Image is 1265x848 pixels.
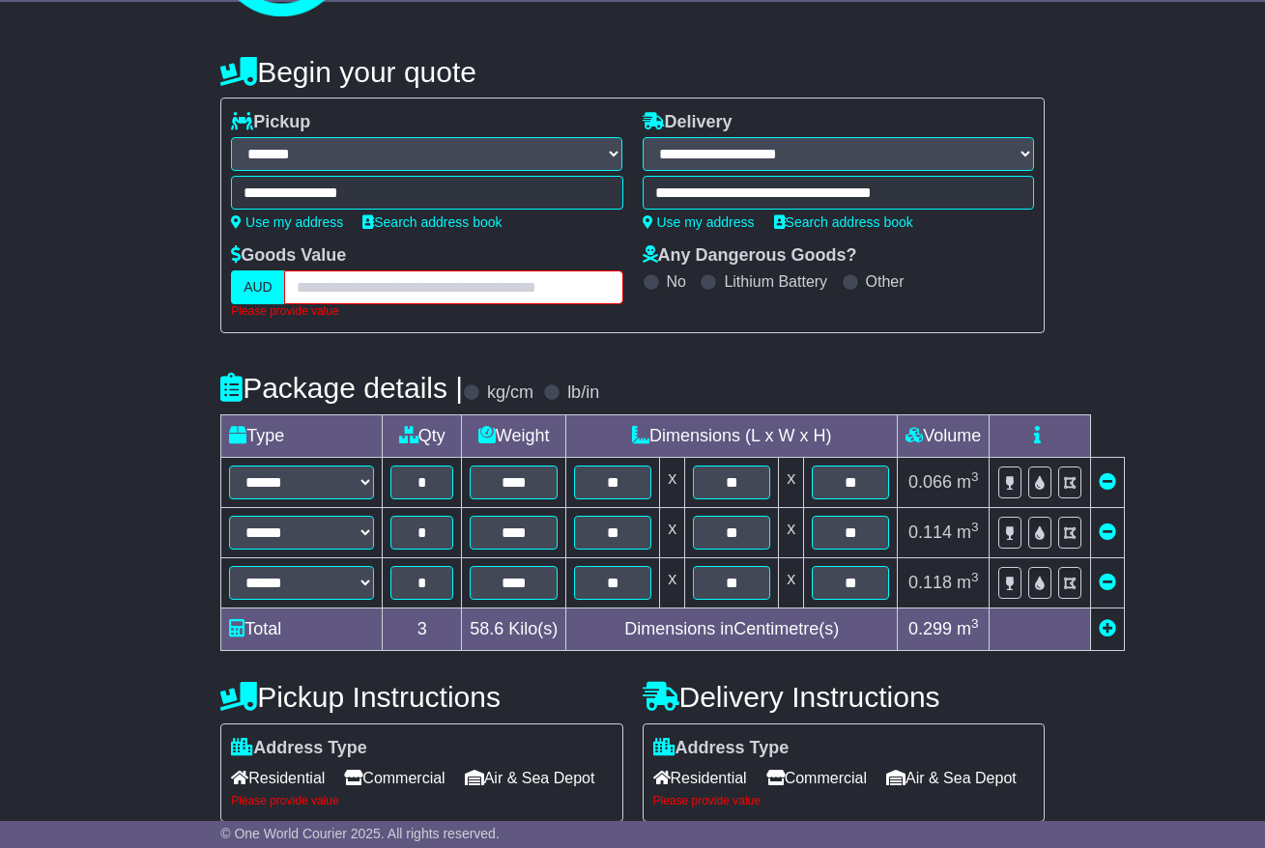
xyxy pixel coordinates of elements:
[643,214,755,230] a: Use my address
[660,457,685,507] td: x
[383,414,462,457] td: Qty
[231,763,325,793] span: Residential
[231,304,622,318] div: Please provide value
[231,738,367,759] label: Address Type
[566,414,898,457] td: Dimensions (L x W x H)
[231,270,285,304] label: AUD
[971,469,979,484] sup: 3
[470,619,503,638] span: 58.6
[231,112,310,133] label: Pickup
[462,608,566,650] td: Kilo(s)
[774,214,913,230] a: Search address book
[660,507,685,557] td: x
[566,608,898,650] td: Dimensions in Centimetre(s)
[766,763,867,793] span: Commercial
[220,681,622,713] h4: Pickup Instructions
[957,523,979,542] span: m
[220,826,500,841] span: © One World Courier 2025. All rights reserved.
[231,794,612,807] div: Please provide value
[898,414,990,457] td: Volume
[866,272,905,291] label: Other
[957,573,979,592] span: m
[231,214,343,230] a: Use my address
[231,245,346,267] label: Goods Value
[1099,619,1116,638] a: Add new item
[221,414,383,457] td: Type
[643,112,733,133] label: Delivery
[660,557,685,608] td: x
[1099,573,1116,592] a: Remove this item
[724,272,827,291] label: Lithium Battery
[971,616,979,631] sup: 3
[643,681,1045,713] h4: Delivery Instructions
[957,619,979,638] span: m
[653,794,1034,807] div: Please provide value
[908,619,952,638] span: 0.299
[779,557,804,608] td: x
[971,570,979,584] sup: 3
[908,573,952,592] span: 0.118
[344,763,445,793] span: Commercial
[957,472,979,492] span: m
[220,372,463,404] h4: Package details |
[465,763,595,793] span: Air & Sea Depot
[643,245,857,267] label: Any Dangerous Goods?
[667,272,686,291] label: No
[1099,523,1116,542] a: Remove this item
[779,457,804,507] td: x
[567,382,599,404] label: lb/in
[362,214,502,230] a: Search address book
[487,382,533,404] label: kg/cm
[908,472,952,492] span: 0.066
[779,507,804,557] td: x
[908,523,952,542] span: 0.114
[462,414,566,457] td: Weight
[653,763,747,793] span: Residential
[886,763,1017,793] span: Air & Sea Depot
[971,520,979,534] sup: 3
[1099,472,1116,492] a: Remove this item
[221,608,383,650] td: Total
[220,56,1045,88] h4: Begin your quote
[653,738,790,759] label: Address Type
[383,608,462,650] td: 3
